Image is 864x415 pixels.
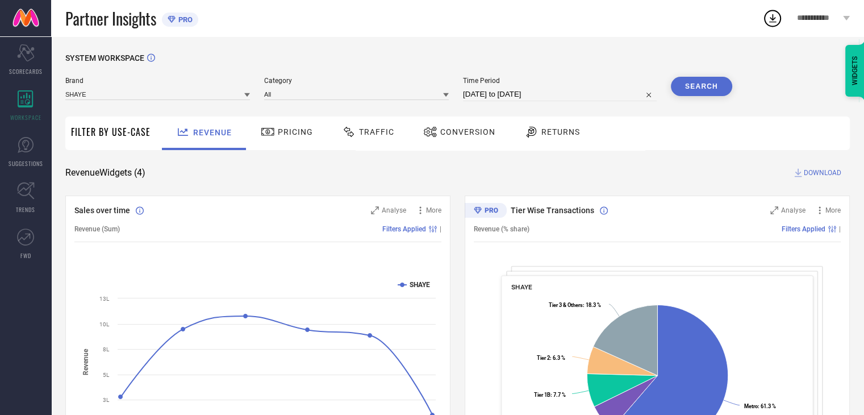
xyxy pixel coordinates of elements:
span: DOWNLOAD [804,167,841,179]
span: SUGGESTIONS [9,159,43,168]
span: Tier Wise Transactions [511,206,594,215]
text: 5L [103,372,110,378]
button: Search [671,77,732,96]
span: | [440,225,441,233]
text: SHAYE [410,281,430,289]
span: Revenue (% share) [474,225,529,233]
span: Category [264,77,449,85]
span: FWD [20,251,31,260]
svg: Zoom [770,206,778,214]
text: : 61.3 % [744,402,776,409]
tspan: Revenue [82,348,90,375]
text: : 7.7 % [533,392,565,398]
span: Traffic [359,127,394,136]
span: Sales over time [74,206,130,215]
tspan: Tier 3 & Others [549,302,583,308]
span: Revenue (Sum) [74,225,120,233]
span: Pricing [278,127,313,136]
tspan: Tier 2 [537,354,550,360]
span: Analyse [781,206,805,214]
span: Revenue [193,128,232,137]
div: Open download list [762,8,783,28]
span: More [426,206,441,214]
tspan: Metro [744,402,758,409]
span: SHAYE [511,283,532,291]
span: Analyse [382,206,406,214]
span: WORKSPACE [10,113,41,122]
span: Partner Insights [65,7,156,30]
span: | [839,225,841,233]
span: Revenue Widgets ( 4 ) [65,167,145,179]
text: : 6.3 % [537,354,565,360]
span: Filters Applied [782,225,825,233]
span: Conversion [440,127,495,136]
span: PRO [176,15,193,24]
span: More [825,206,841,214]
text: 13L [99,296,110,302]
text: 3L [103,397,110,403]
span: Filters Applied [382,225,426,233]
text: 8L [103,346,110,352]
tspan: Tier 1B [533,392,550,398]
text: : 18.3 % [549,302,601,308]
span: Brand [65,77,250,85]
span: TRENDS [16,205,35,214]
span: Returns [541,127,580,136]
input: Select time period [463,88,657,101]
span: Time Period [463,77,657,85]
svg: Zoom [371,206,379,214]
span: SCORECARDS [9,67,43,76]
span: SYSTEM WORKSPACE [65,53,144,63]
div: Premium [465,203,507,220]
span: Filter By Use-Case [71,125,151,139]
text: 10L [99,321,110,327]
